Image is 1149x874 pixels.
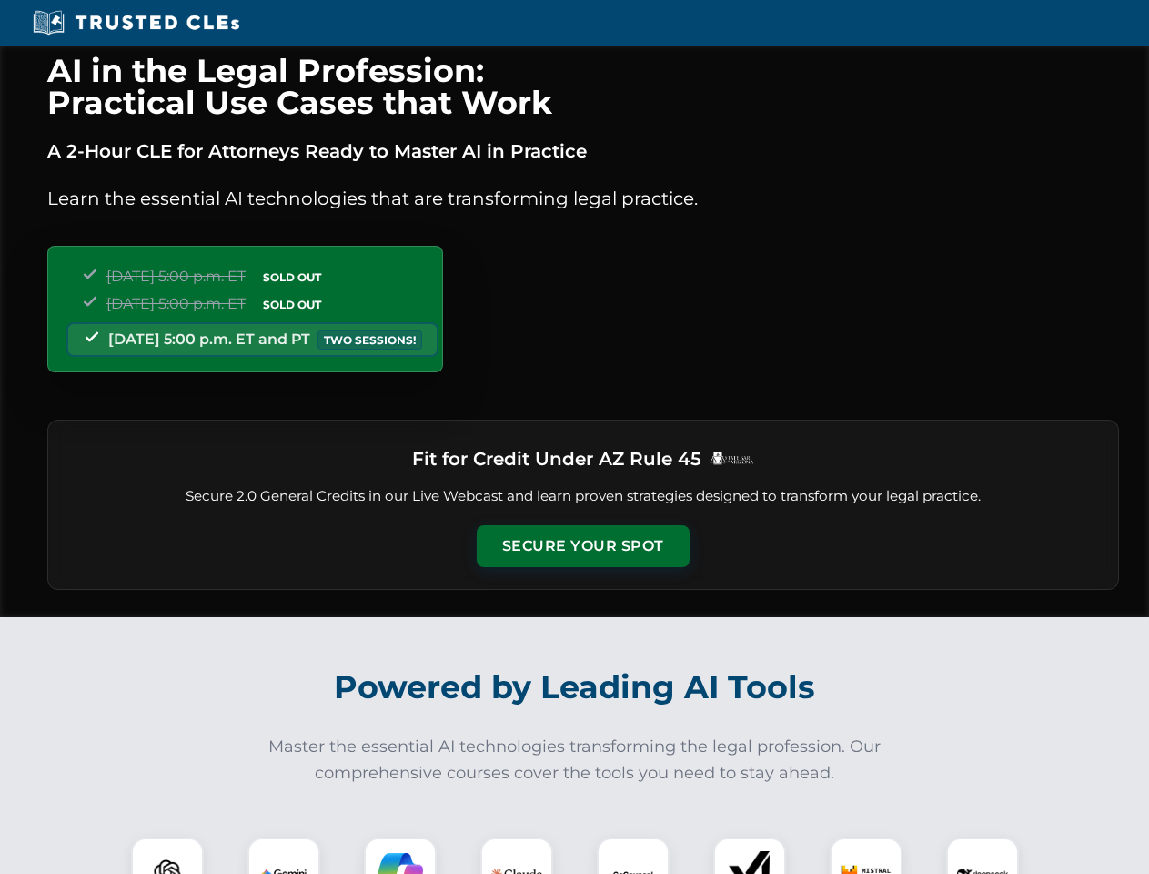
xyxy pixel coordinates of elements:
[709,452,754,465] img: Logo
[47,137,1119,166] p: A 2-Hour CLE for Attorneys Ready to Master AI in Practice
[106,295,246,312] span: [DATE] 5:00 p.m. ET
[257,268,328,287] span: SOLD OUT
[47,184,1119,213] p: Learn the essential AI technologies that are transforming legal practice.
[27,9,245,36] img: Trusted CLEs
[47,55,1119,118] h1: AI in the Legal Profession: Practical Use Cases that Work
[412,442,701,475] h3: Fit for Credit Under AZ Rule 45
[106,268,246,285] span: [DATE] 5:00 p.m. ET
[70,486,1096,507] p: Secure 2.0 General Credits in our Live Webcast and learn proven strategies designed to transform ...
[477,525,690,567] button: Secure Your Spot
[257,734,893,787] p: Master the essential AI technologies transforming the legal profession. Our comprehensive courses...
[257,295,328,314] span: SOLD OUT
[71,655,1079,719] h2: Powered by Leading AI Tools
